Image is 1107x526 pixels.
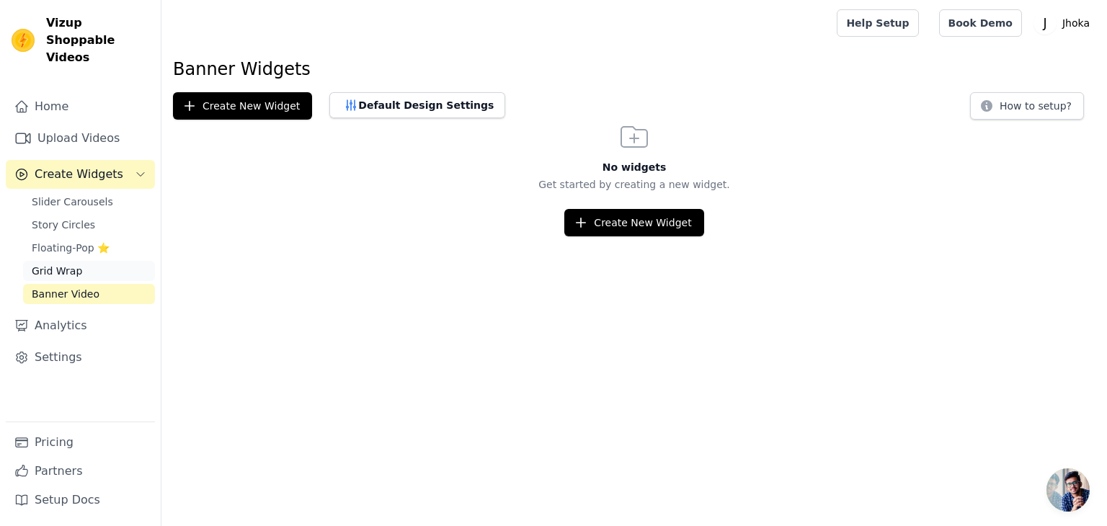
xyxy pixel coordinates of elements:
[173,92,312,120] button: Create New Widget
[6,92,155,121] a: Home
[6,457,155,486] a: Partners
[23,261,155,281] a: Grid Wrap
[32,264,82,278] span: Grid Wrap
[32,241,110,255] span: Floating-Pop ⭐
[6,160,155,189] button: Create Widgets
[32,218,95,232] span: Story Circles
[23,238,155,258] a: Floating-Pop ⭐
[1046,468,1090,512] div: Open chat
[1057,10,1095,36] p: Jhoka
[939,9,1022,37] a: Book Demo
[6,486,155,514] a: Setup Docs
[6,343,155,372] a: Settings
[32,195,113,209] span: Slider Carousels
[329,92,505,118] button: Default Design Settings
[23,284,155,304] a: Banner Video
[161,160,1107,174] h3: No widgets
[1033,10,1095,36] button: J Jhoka
[970,102,1084,116] a: How to setup?
[23,215,155,235] a: Story Circles
[35,166,123,183] span: Create Widgets
[46,14,149,66] span: Vizup Shoppable Videos
[564,209,703,236] button: Create New Widget
[970,92,1084,120] button: How to setup?
[837,9,918,37] a: Help Setup
[161,177,1107,192] p: Get started by creating a new widget.
[173,58,1095,81] h1: Banner Widgets
[23,192,155,212] a: Slider Carousels
[6,311,155,340] a: Analytics
[12,29,35,52] img: Vizup
[32,287,99,301] span: Banner Video
[1042,16,1046,30] text: J
[6,428,155,457] a: Pricing
[6,124,155,153] a: Upload Videos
